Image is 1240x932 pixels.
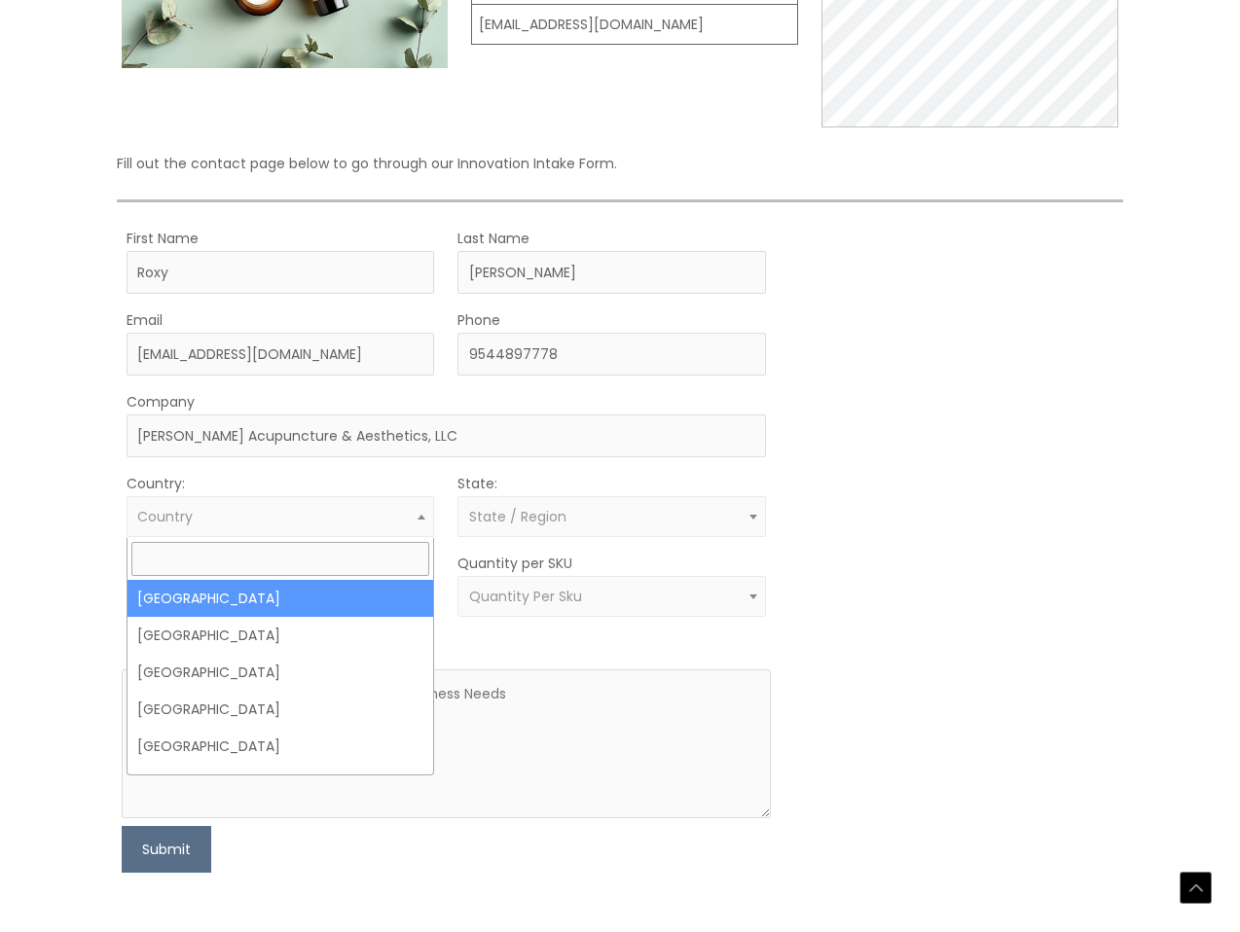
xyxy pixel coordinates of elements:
li: [GEOGRAPHIC_DATA] [128,654,434,691]
li: [GEOGRAPHIC_DATA] [128,580,434,617]
input: Enter Your Phone Number [457,333,766,376]
li: [GEOGRAPHIC_DATA] [128,765,434,802]
li: [GEOGRAPHIC_DATA] [128,691,434,728]
span: State / Region [469,507,566,526]
label: Company [127,389,195,414]
label: Email [127,307,163,333]
span: Country [137,507,193,526]
input: Company Name [127,414,766,457]
label: First Name [127,226,199,251]
input: Last Name [457,251,766,294]
input: Enter Your Email [127,333,435,376]
input: First Name [127,251,435,294]
button: Submit [122,826,211,873]
span: Quantity Per Sku [469,587,582,606]
li: [GEOGRAPHIC_DATA] [128,617,434,654]
label: Quantity per SKU [457,551,572,576]
label: Last Name [457,226,529,251]
label: Country: [127,471,185,496]
label: Phone [457,307,500,333]
label: State: [457,471,497,496]
td: [EMAIL_ADDRESS][DOMAIN_NAME] [472,5,798,45]
p: Fill out the contact page below to go through our Innovation Intake Form. [117,151,1124,176]
li: [GEOGRAPHIC_DATA] [128,728,434,765]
